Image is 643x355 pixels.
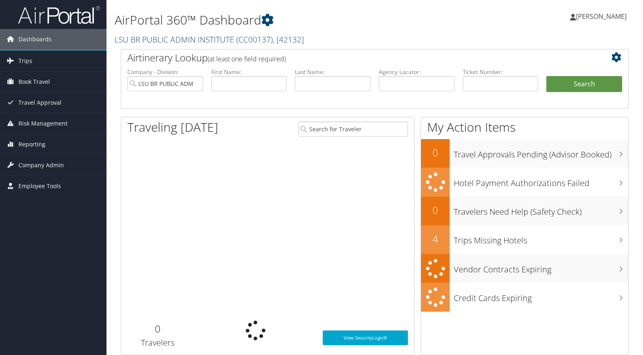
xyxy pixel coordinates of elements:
h3: Travelers [127,337,188,348]
button: Search [546,76,622,92]
input: Search for Traveler [298,121,408,137]
span: (at least one field required) [208,54,286,63]
h3: Hotel Payment Authorizations Failed [454,173,628,189]
span: Employee Tools [18,176,61,196]
label: Agency Locator: [379,68,455,76]
a: Credit Cards Expiring [421,283,628,312]
h3: Travelers Need Help (Safety Check) [454,202,628,218]
span: , [ 42132 ] [273,34,304,45]
h2: Airtinerary Lookup [127,51,580,65]
span: Trips [18,51,32,71]
h2: 0 [421,146,450,160]
h3: Credit Cards Expiring [454,288,628,304]
h1: AirPortal 360™ Dashboard [115,11,462,29]
h1: My Action Items [421,119,628,136]
a: Vendor Contracts Expiring [421,254,628,283]
a: LSU BR PUBLIC ADMIN INSTITUTE [115,34,304,45]
h3: Trips Missing Hotels [454,231,628,246]
a: 0Travel Approvals Pending (Advisor Booked) [421,139,628,168]
h3: Travel Approvals Pending (Advisor Booked) [454,145,628,160]
span: Dashboards [18,29,52,49]
h2: 0 [127,322,188,336]
span: [PERSON_NAME] [576,12,627,21]
span: Book Travel [18,72,50,92]
h2: 0 [421,203,450,217]
a: Hotel Payment Authorizations Failed [421,168,628,197]
a: 0Travelers Need Help (Safety Check) [421,197,628,225]
h1: Traveling [DATE] [127,119,218,136]
span: Risk Management [18,113,68,134]
a: [PERSON_NAME] [570,4,635,29]
span: Company Admin [18,155,64,175]
h3: Vendor Contracts Expiring [454,260,628,275]
a: 4Trips Missing Hotels [421,225,628,254]
span: Travel Approval [18,92,61,113]
span: ( CC00137 ) [236,34,273,45]
h2: 4 [421,232,450,246]
span: Reporting [18,134,45,155]
a: View SecurityLogic® [323,330,408,345]
label: Ticket Number: [463,68,539,76]
label: Company - Division: [127,68,203,76]
label: Last Name: [295,68,371,76]
label: First Name: [211,68,287,76]
img: airportal-logo.png [18,5,100,25]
